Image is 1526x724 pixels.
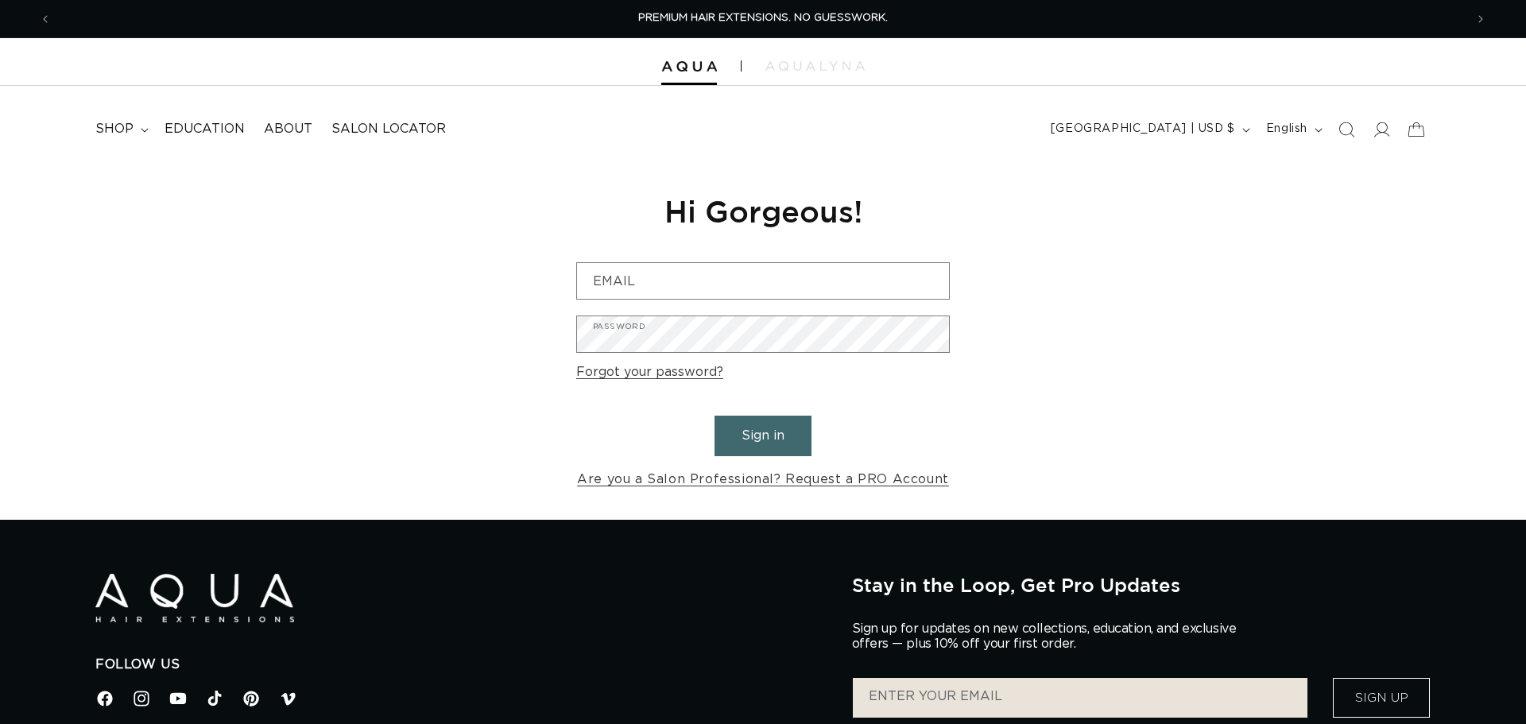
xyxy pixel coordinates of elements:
[1463,4,1498,34] button: Next announcement
[852,574,1431,596] h2: Stay in the Loop, Get Pro Updates
[577,468,949,491] a: Are you a Salon Professional? Request a PRO Account
[765,61,865,71] img: aqualyna.com
[1329,112,1364,147] summary: Search
[577,263,949,299] input: Email
[852,621,1249,652] p: Sign up for updates on new collections, education, and exclusive offers — plus 10% off your first...
[254,111,322,147] a: About
[1041,114,1257,145] button: [GEOGRAPHIC_DATA] | USD $
[95,656,828,673] h2: Follow Us
[155,111,254,147] a: Education
[715,416,811,456] button: Sign in
[95,121,134,137] span: shop
[853,678,1307,718] input: ENTER YOUR EMAIL
[322,111,455,147] a: Salon Locator
[28,4,63,34] button: Previous announcement
[95,574,294,622] img: Aqua Hair Extensions
[1333,678,1430,718] button: Sign Up
[576,192,950,230] h1: Hi Gorgeous!
[576,361,723,384] a: Forgot your password?
[86,111,155,147] summary: shop
[331,121,446,137] span: Salon Locator
[661,61,717,72] img: Aqua Hair Extensions
[1257,114,1329,145] button: English
[264,121,312,137] span: About
[165,121,245,137] span: Education
[1266,121,1307,137] span: English
[1051,121,1235,137] span: [GEOGRAPHIC_DATA] | USD $
[638,13,888,23] span: PREMIUM HAIR EXTENSIONS. NO GUESSWORK.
